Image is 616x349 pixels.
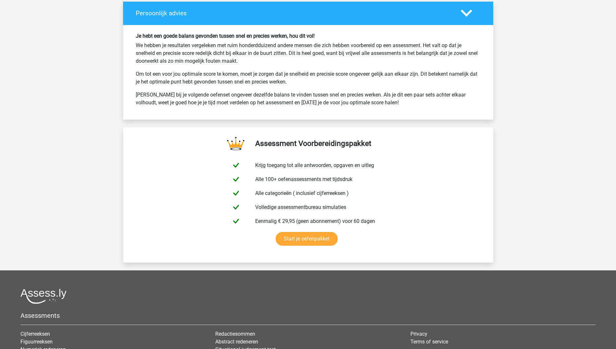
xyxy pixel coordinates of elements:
[410,339,448,345] a: Terms of service
[276,232,338,246] a: Start je oefenpakket
[136,9,451,17] h4: Persoonlijk advies
[410,331,427,337] a: Privacy
[136,70,481,86] p: Om tot een voor jou optimale score te komen, moet je zorgen dat je snelheid en precisie score ong...
[215,339,258,345] a: Abstract redeneren
[20,289,67,304] img: Assessly logo
[215,331,255,337] a: Redactiesommen
[136,42,481,65] p: We hebben je resultaten vergeleken met ruim honderdduizend andere mensen die zich hebben voorbere...
[20,331,50,337] a: Cijferreeksen
[136,91,481,107] p: [PERSON_NAME] bij je volgende oefenset ongeveer dezelfde balans te vinden tussen snel en precies ...
[20,312,596,319] h5: Assessments
[20,339,53,345] a: Figuurreeksen
[136,33,481,39] h6: Je hebt een goede balans gevonden tussen snel en precies werken, hou dit vol!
